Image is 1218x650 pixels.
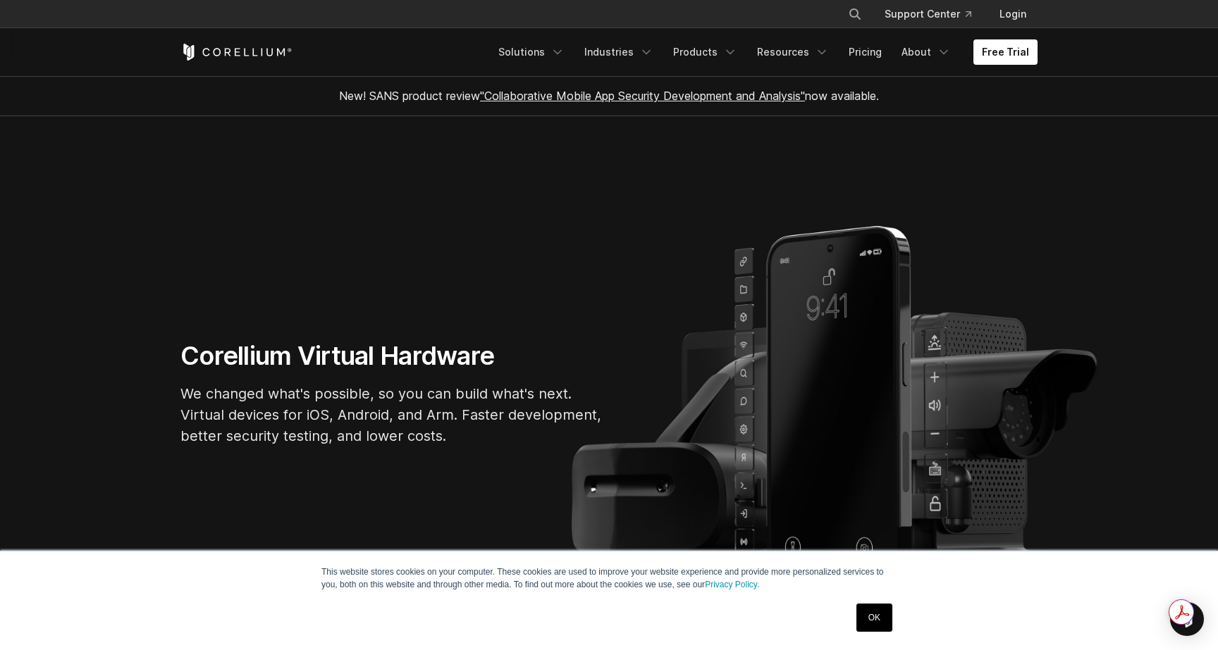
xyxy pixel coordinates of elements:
[749,39,837,65] a: Resources
[180,44,293,61] a: Corellium Home
[856,604,892,632] a: OK
[321,565,897,591] p: This website stores cookies on your computer. These cookies are used to improve your website expe...
[490,39,1038,65] div: Navigation Menu
[665,39,746,65] a: Products
[339,89,879,103] span: New! SANS product review now available.
[840,39,890,65] a: Pricing
[873,1,983,27] a: Support Center
[490,39,573,65] a: Solutions
[831,1,1038,27] div: Navigation Menu
[973,39,1038,65] a: Free Trial
[988,1,1038,27] a: Login
[705,580,759,589] a: Privacy Policy.
[180,383,603,446] p: We changed what's possible, so you can build what's next. Virtual devices for iOS, Android, and A...
[576,39,662,65] a: Industries
[180,340,603,372] h1: Corellium Virtual Hardware
[893,39,959,65] a: About
[842,1,868,27] button: Search
[480,89,805,103] a: "Collaborative Mobile App Security Development and Analysis"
